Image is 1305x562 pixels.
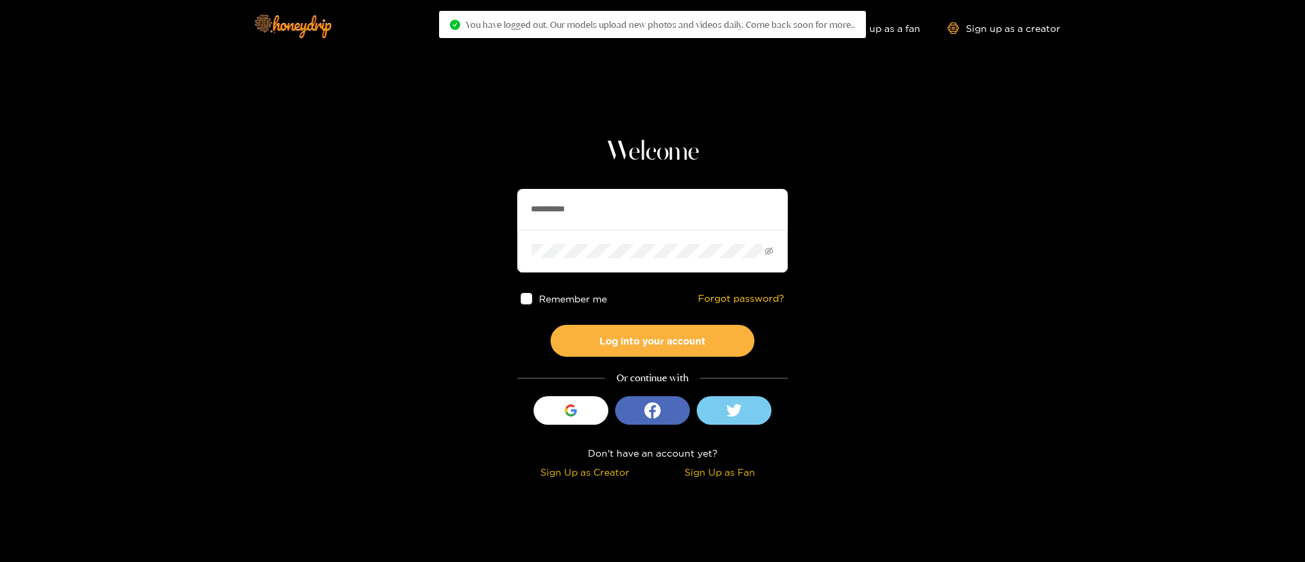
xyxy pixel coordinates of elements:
div: Or continue with [517,370,788,386]
span: check-circle [450,20,460,30]
span: eye-invisible [765,247,773,256]
span: You have logged out. Our models upload new photos and videos daily. Come back soon for more.. [466,19,855,30]
div: Don't have an account yet? [517,445,788,461]
a: Forgot password? [698,293,784,304]
a: Sign up as a creator [947,22,1060,34]
div: Sign Up as Creator [521,464,649,480]
h1: Welcome [517,136,788,169]
button: Log into your account [551,325,754,357]
a: Sign up as a fan [827,22,920,34]
div: Sign Up as Fan [656,464,784,480]
span: Remember me [539,294,607,304]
